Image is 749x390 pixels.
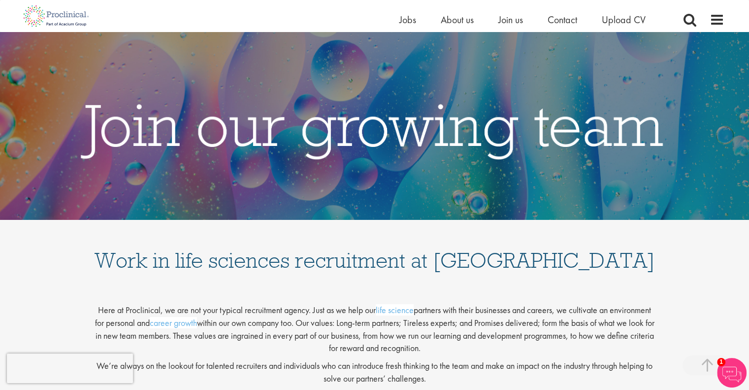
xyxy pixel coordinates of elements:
a: Upload CV [602,13,646,26]
a: career growth [150,317,197,328]
iframe: reCAPTCHA [7,354,133,383]
p: Here at Proclinical, we are not your typical recruitment agency. Just as we help our partners wit... [94,296,655,355]
h1: Work in life sciences recruitment at [GEOGRAPHIC_DATA] [94,230,655,271]
p: We’re always on the lookout for talented recruiters and individuals who can introduce fresh think... [94,359,655,385]
a: Join us [498,13,523,26]
a: Jobs [399,13,416,26]
a: Contact [548,13,577,26]
a: life science [376,304,414,316]
a: About us [441,13,474,26]
span: 1 [717,358,725,366]
img: Chatbot [717,358,747,388]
